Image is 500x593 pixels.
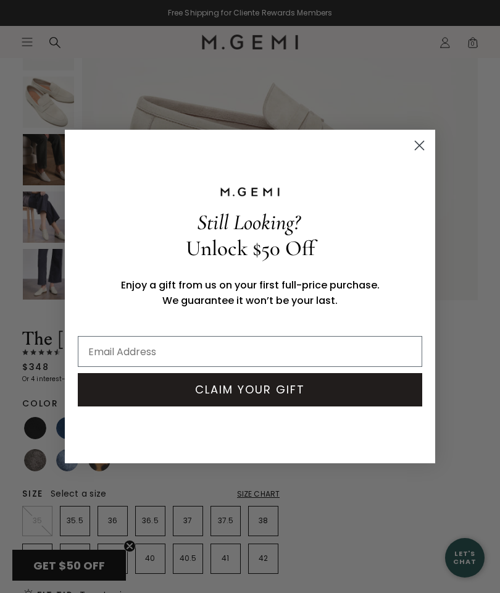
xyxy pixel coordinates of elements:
span: Enjoy a gift from us on your first full-price purchase. We guarantee it won’t be your last. [121,278,380,308]
span: Still Looking? [197,209,300,235]
span: Unlock $50 Off [186,235,315,261]
img: M.GEMI [219,187,281,198]
button: Close dialog [409,135,430,156]
input: Email Address [78,336,422,367]
button: CLAIM YOUR GIFT [78,373,422,406]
